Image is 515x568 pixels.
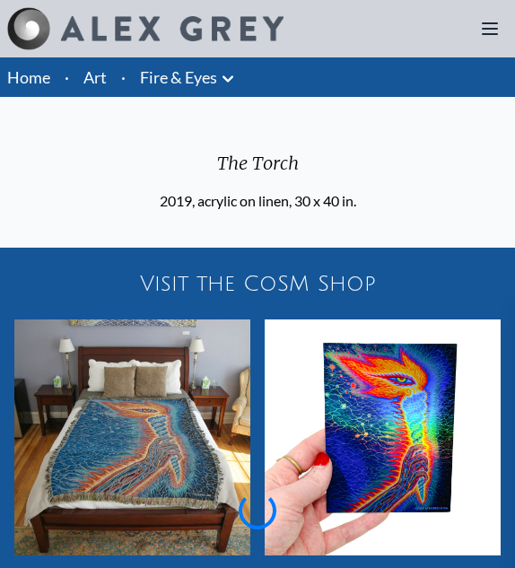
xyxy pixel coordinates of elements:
[140,65,217,90] a: Fire & Eyes
[57,57,76,97] li: ·
[114,57,133,97] li: ·
[160,151,356,190] div: The Torch
[7,67,50,87] a: Home
[14,319,250,555] img: The Torch - Art Blanket
[7,255,508,312] a: Visit the CoSM Shop
[83,65,107,90] a: Art
[265,319,501,555] img: The Torch - Holographic Sticker
[160,190,356,212] div: 2019, acrylic on linen, 30 x 40 in.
